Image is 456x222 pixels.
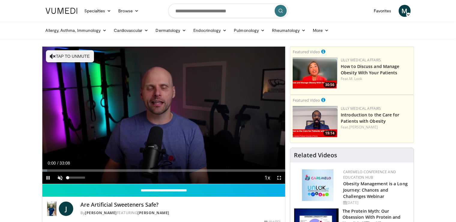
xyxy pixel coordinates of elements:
a: [PERSON_NAME] [349,125,378,130]
button: Unmute [54,172,66,184]
a: Endocrinology [190,24,230,36]
img: acc2e291-ced4-4dd5-b17b-d06994da28f3.png.150x105_q85_crop-smart_upscale.png [293,106,338,137]
div: Feat. [341,76,411,82]
a: CaReMeLO Conference and Education Hub [343,169,396,180]
a: [PERSON_NAME] [85,210,117,215]
small: Featured Video [293,49,320,54]
a: Rheumatology [268,24,309,36]
a: M [399,5,411,17]
a: M. Look [349,76,362,81]
button: Pause [42,172,54,184]
img: c98a6a29-1ea0-4bd5-8cf5-4d1e188984a7.png.150x105_q85_crop-smart_upscale.png [293,57,338,89]
a: Cardiovascular [110,24,152,36]
a: J [59,202,73,216]
a: Allergy, Asthma, Immunology [42,24,110,36]
a: Browse [115,5,142,17]
img: Dr. Jordan Rennicke [47,202,57,216]
div: [DATE] [343,200,409,205]
button: Playback Rate [261,172,273,184]
a: How to Discuss and Manage Obesity With Your Patients [341,63,400,76]
a: [PERSON_NAME] [137,210,169,215]
div: Progress Bar [42,169,285,172]
div: By FEATURING [80,210,280,216]
a: More [309,24,332,36]
a: Favorites [370,5,395,17]
a: Specialties [81,5,115,17]
img: VuMedi Logo [46,8,77,14]
button: Tap to unmute [46,50,94,62]
a: 30:56 [293,57,338,89]
a: Introduction to the Care for Patients with Obesity [341,112,399,124]
a: Lilly Medical Affairs [341,57,381,63]
span: 30:56 [323,82,336,88]
video-js: Video Player [42,47,285,184]
input: Search topics, interventions [168,4,288,18]
h4: Related Videos [294,152,337,159]
span: 33:08 [59,161,70,165]
button: Fullscreen [273,172,285,184]
span: / [57,161,59,165]
a: Dermatology [152,24,190,36]
span: 0:00 [48,161,56,165]
div: Feat. [341,125,411,130]
a: 19:14 [293,106,338,137]
a: Lilly Medical Affairs [341,106,381,111]
h4: Are Artificial Sweeteners Safe? [80,202,280,208]
a: Obesity Management is a Long Journey: Chances and Challenges Webinar [343,181,408,199]
small: Featured Video [293,97,320,103]
a: Pulmonology [230,24,268,36]
span: 19:14 [323,131,336,136]
div: Volume Level [68,177,85,179]
img: 45df64a9-a6de-482c-8a90-ada250f7980c.png.150x105_q85_autocrop_double_scale_upscale_version-0.2.jpg [302,169,334,201]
